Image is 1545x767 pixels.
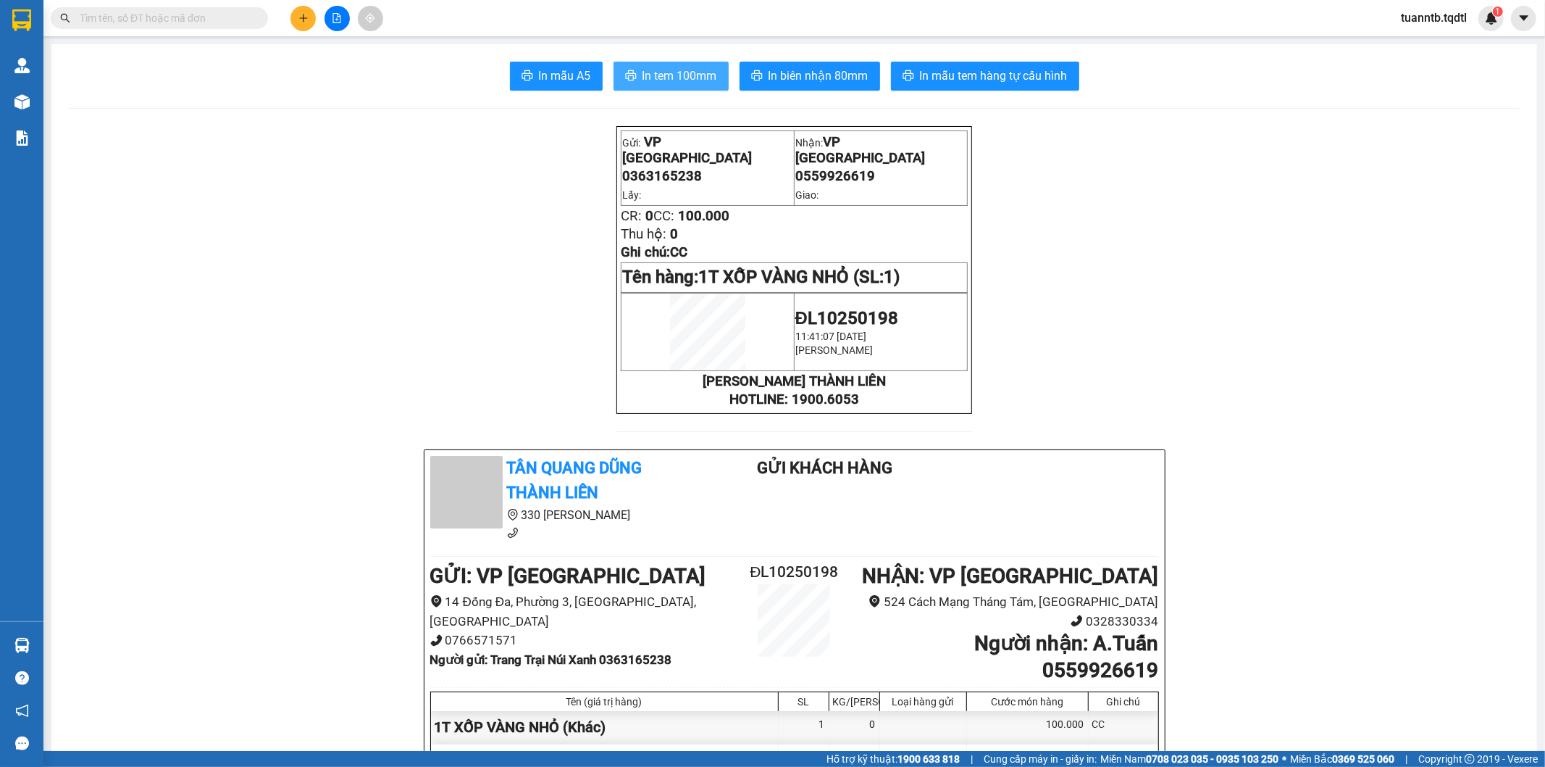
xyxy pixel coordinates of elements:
p: Gửi: [622,134,793,166]
span: plus [298,13,309,23]
span: phone [430,634,443,647]
p: Nhận: [795,134,966,166]
input: Tìm tên, số ĐT hoặc mã đơn [80,10,251,26]
span: | [971,751,973,767]
span: | [1405,751,1407,767]
span: Cung cấp máy in - giấy in: [984,751,1097,767]
span: environment [507,509,519,521]
img: solution-icon [14,130,30,146]
h2: ĐL10250198 [734,560,855,584]
span: Hỗ trợ kỹ thuật: [826,751,960,767]
span: In tem 100mm [642,67,717,85]
button: file-add [325,6,350,31]
span: copyright [1465,754,1475,764]
span: message [15,737,29,750]
span: environment [430,595,443,608]
span: question-circle [15,671,29,685]
span: phone [507,527,519,539]
span: ⚪️ [1282,756,1286,762]
span: Thu hộ: [621,226,666,242]
strong: [PERSON_NAME] THÀNH LIÊN [703,373,886,389]
b: GỬI : VP [GEOGRAPHIC_DATA] [430,564,706,588]
span: 0 [670,226,678,242]
img: logo-vxr [12,9,31,31]
li: VP VP [GEOGRAPHIC_DATA] [7,78,100,126]
span: ĐL10250198 [795,308,898,328]
button: printerIn mẫu A5 [510,62,603,91]
li: 0766571571 [430,631,734,650]
span: 0 [645,208,653,224]
span: 1) [884,267,900,287]
li: 0328330334 [855,612,1158,631]
span: printer [625,70,637,83]
span: CC: [653,208,674,224]
li: 330 [PERSON_NAME] [430,506,700,524]
span: In biên nhận 80mm [769,67,868,85]
span: printer [522,70,533,83]
button: plus [290,6,316,31]
img: icon-new-feature [1485,12,1498,25]
span: aim [365,13,375,23]
span: Tên hàng: [622,267,900,287]
span: environment [868,595,881,608]
span: Lấy: [622,189,641,201]
button: aim [358,6,383,31]
span: 0559926619 [795,168,875,184]
span: printer [751,70,763,83]
span: 11:41:07 [DATE] [795,331,866,342]
b: Người gửi : Trang Trại Núi Xanh 0363165238 [430,652,672,667]
div: KG/[PERSON_NAME] [833,696,876,708]
img: warehouse-icon [14,638,30,653]
span: printer [903,70,914,83]
button: caret-down [1511,6,1536,31]
span: 1 [1495,7,1500,17]
button: printerIn tem 100mm [614,62,729,91]
span: notification [15,704,29,718]
button: printerIn biên nhận 80mm [740,62,880,91]
span: tuanntb.tqdtl [1389,9,1478,27]
span: VP [GEOGRAPHIC_DATA] [795,134,925,166]
span: phone [1071,615,1083,627]
div: SL [782,696,825,708]
b: Gửi khách hàng [757,459,892,477]
b: Tân Quang Dũng Thành Liên [507,459,642,502]
span: [PERSON_NAME] [795,344,873,356]
div: 1T XỐP VÀNG NHỎ (Khác) [431,711,779,744]
span: 100.000 [678,208,729,224]
img: warehouse-icon [14,58,30,73]
img: warehouse-icon [14,94,30,109]
span: CR: [621,208,642,224]
span: Miền Nam [1100,751,1278,767]
div: Tên (giá trị hàng) [435,696,774,708]
li: Tân Quang Dũng Thành Liên [7,7,210,62]
strong: 0708 023 035 - 0935 103 250 [1146,753,1278,765]
b: NHẬN : VP [GEOGRAPHIC_DATA] [862,564,1158,588]
strong: 0369 525 060 [1332,753,1394,765]
span: Miền Bắc [1290,751,1394,767]
span: caret-down [1517,12,1531,25]
div: 100.000 [967,711,1089,744]
div: 1 [779,711,829,744]
span: file-add [332,13,342,23]
span: Ghi chú: [621,244,687,260]
div: Ghi chú [1092,696,1155,708]
div: CC [1089,711,1158,744]
div: 0 [829,711,880,744]
span: search [60,13,70,23]
strong: HOTLINE: 1900.6053 [729,391,859,407]
button: printerIn mẫu tem hàng tự cấu hình [891,62,1079,91]
div: Cước món hàng [971,696,1084,708]
span: In mẫu tem hàng tự cấu hình [920,67,1068,85]
span: 1T XỐP VÀNG NHỎ (SL: [698,267,900,287]
li: VP VP [GEOGRAPHIC_DATA] [100,78,193,126]
span: 0363165238 [622,168,702,184]
span: CC [670,244,687,260]
li: 524 Cách Mạng Tháng Tám, [GEOGRAPHIC_DATA] [855,592,1158,612]
b: Người nhận : A.Tuấn 0559926619 [974,631,1158,681]
div: Loại hàng gửi [884,696,963,708]
sup: 1 [1493,7,1503,17]
li: 14 Đống Đa, Phường 3, [GEOGRAPHIC_DATA], [GEOGRAPHIC_DATA] [430,592,734,631]
strong: 1900 633 818 [897,753,960,765]
span: VP [GEOGRAPHIC_DATA] [622,134,752,166]
span: Giao: [795,189,818,201]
